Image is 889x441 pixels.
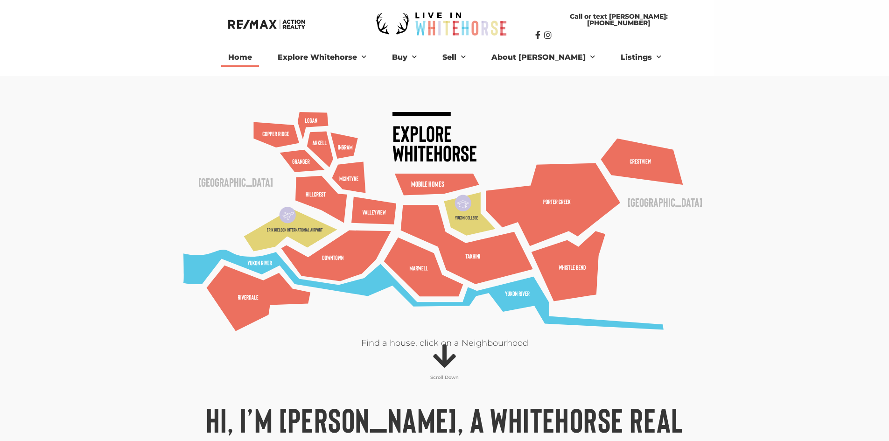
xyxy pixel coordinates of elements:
[435,48,473,67] a: Sell
[392,139,477,166] text: Whitehorse
[535,8,702,31] a: Call or text [PERSON_NAME]: [PHONE_NUMBER]
[392,119,452,147] text: Explore
[628,195,702,209] text: [GEOGRAPHIC_DATA]
[385,48,424,67] a: Buy
[614,48,668,67] a: Listings
[271,48,373,67] a: Explore Whitehorse
[221,48,259,67] a: Home
[188,48,701,67] nav: Menu
[198,175,273,189] text: [GEOGRAPHIC_DATA]
[411,179,444,188] text: Mobile Homes
[545,13,693,26] span: Call or text [PERSON_NAME]: [PHONE_NUMBER]
[484,48,602,67] a: About [PERSON_NAME]
[183,337,706,350] p: Find a house, click on a Neighbourhood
